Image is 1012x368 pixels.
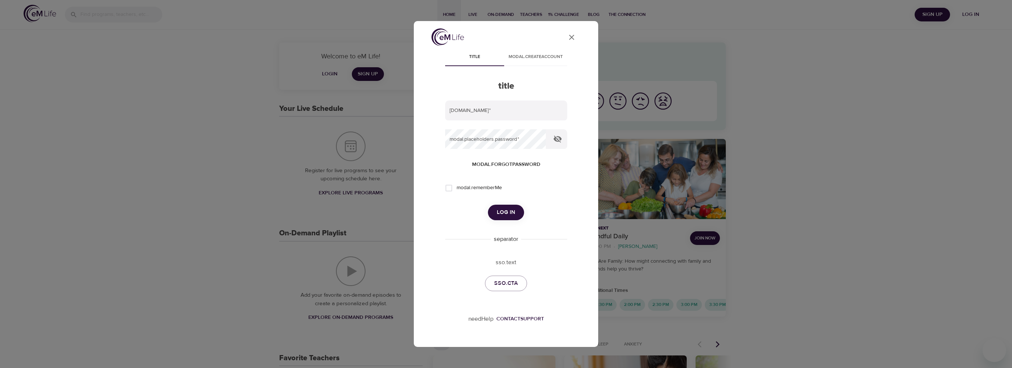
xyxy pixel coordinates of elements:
[488,205,524,220] button: Log in
[468,315,493,323] p: needHelp
[485,276,527,291] a: sso.cta
[496,315,544,323] div: contactSupport
[445,48,567,66] div: disabled tabs example
[497,208,515,217] span: Log in
[457,184,502,192] span: modal.rememberMe
[509,53,563,61] span: modal.createAccount
[472,160,540,169] span: modal.forgotPassword
[493,315,544,323] a: contactSupport
[450,53,500,61] span: title
[445,258,567,267] p: sso.text
[563,28,580,46] button: close
[432,28,464,46] img: logo
[494,279,518,288] span: sso.cta
[445,81,567,92] h2: title
[469,158,543,171] button: modal.forgotPassword
[491,235,521,243] div: separator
